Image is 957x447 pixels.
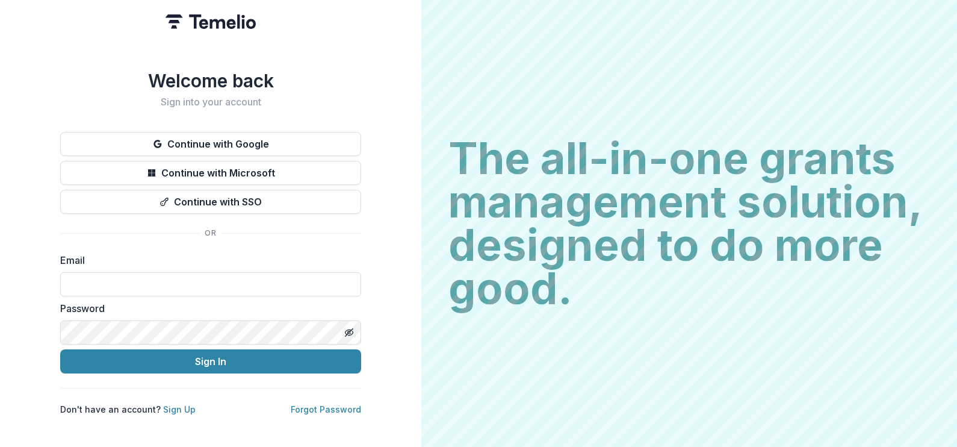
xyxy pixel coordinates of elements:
label: Email [60,253,354,267]
button: Toggle password visibility [339,323,359,342]
a: Forgot Password [291,404,361,414]
img: Temelio [166,14,256,29]
p: Don't have an account? [60,403,196,416]
label: Password [60,301,354,316]
button: Continue with Microsoft [60,161,361,185]
h2: Sign into your account [60,96,361,108]
button: Continue with SSO [60,190,361,214]
button: Sign In [60,349,361,374]
h1: Welcome back [60,70,361,92]
button: Continue with Google [60,132,361,156]
a: Sign Up [163,404,196,414]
